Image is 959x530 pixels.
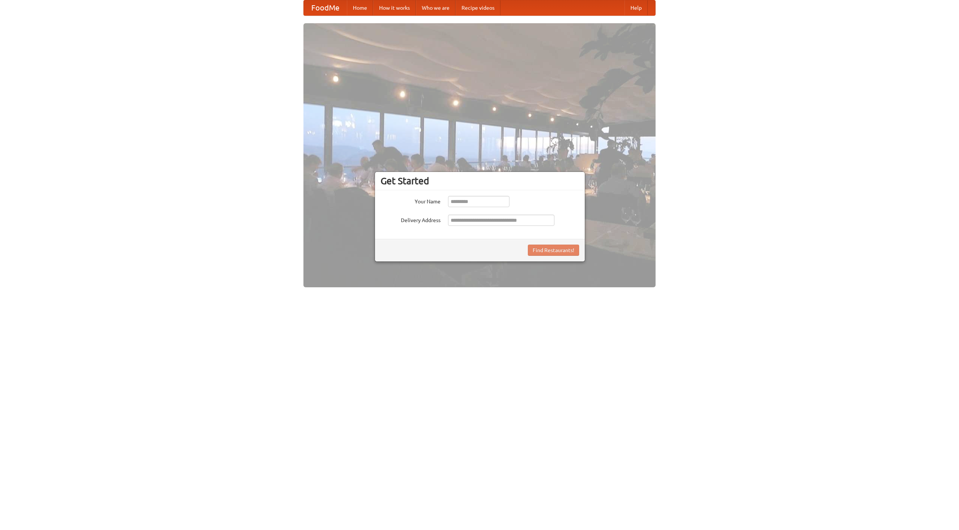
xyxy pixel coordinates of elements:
a: Help [624,0,648,15]
label: Your Name [381,196,441,205]
a: FoodMe [304,0,347,15]
a: Who we are [416,0,456,15]
label: Delivery Address [381,215,441,224]
h3: Get Started [381,175,579,187]
button: Find Restaurants! [528,245,579,256]
a: Home [347,0,373,15]
a: Recipe videos [456,0,500,15]
a: How it works [373,0,416,15]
